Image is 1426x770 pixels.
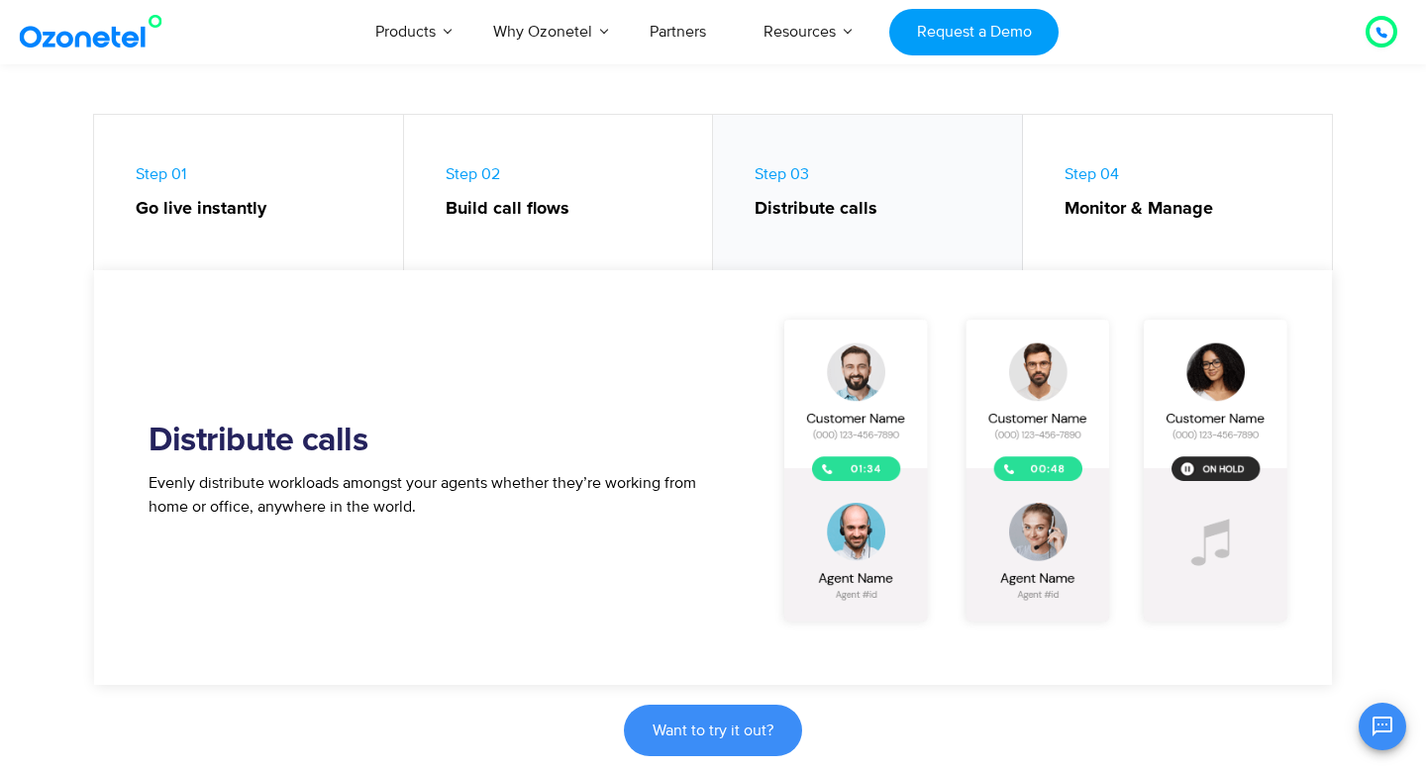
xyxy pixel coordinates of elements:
h2: Distribute calls [149,422,713,461]
strong: Distribute calls [755,196,1002,223]
a: Request a Demo [889,9,1059,55]
a: Want to try it out? [624,705,802,756]
a: Step 04Monitor & Manage [1023,115,1333,280]
span: Step 01 [136,164,383,223]
span: Evenly distribute workloads amongst your agents whether they’re working from home or office, anyw... [149,473,696,517]
span: Step 02 [446,164,693,223]
button: Open chat [1359,703,1406,750]
span: Want to try it out? [653,722,773,738]
span: Step 03 [755,164,1002,223]
a: Step 01Go live instantly [94,115,404,280]
img: setup ACD & call routing [772,302,1307,653]
a: Step 02Build call flows [404,115,714,280]
span: Step 04 [1065,164,1313,223]
strong: Monitor & Manage [1065,196,1313,223]
strong: Go live instantly [136,196,383,223]
a: Step 03Distribute calls [713,115,1023,280]
strong: Build call flows [446,196,693,223]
